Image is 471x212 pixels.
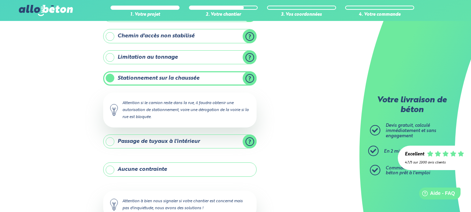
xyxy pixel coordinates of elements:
label: Passage de tuyaux à l'intérieur [103,134,257,148]
label: Aucune contrainte [103,162,257,176]
div: 2. Votre chantier [189,12,258,17]
label: Chemin d'accès non stabilisé [103,29,257,43]
div: 4. Votre commande [345,12,414,17]
iframe: Help widget launcher [409,185,463,204]
div: 1. Votre projet [111,12,180,17]
label: Stationnement sur la chaussée [103,71,257,85]
div: Excellent [405,152,424,157]
div: 3. Vos coordonnées [267,12,336,17]
label: Limitation au tonnage [103,50,257,64]
p: Votre livraison de béton [372,96,452,115]
div: Attention si le camion reste dans la rue, il faudra obtenir une autorisation de stationnement, vo... [103,93,257,127]
span: Devis gratuit, calculé immédiatement et sans engagement [386,123,436,138]
img: allobéton [19,5,73,16]
div: 4.7/5 sur 2300 avis clients [405,161,464,165]
span: Commandez ensuite votre béton prêt à l'emploi [386,166,441,176]
span: En 2 minutes top chrono [384,149,436,154]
